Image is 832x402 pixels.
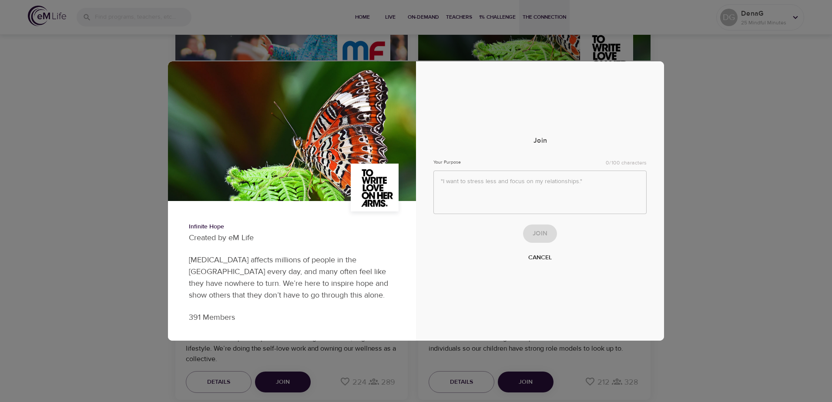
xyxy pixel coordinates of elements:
p: [MEDICAL_DATA] affects millions of people in the [GEOGRAPHIC_DATA] every day, and many often feel... [189,254,395,301]
p: 391 Members [189,312,395,323]
label: Your Purpose [433,160,461,165]
p: Created by eM Life [189,232,395,244]
button: Cancel [525,250,555,266]
h6: Infinite Hope [189,222,395,231]
span: Cancel [528,252,552,263]
div: 0/100 characters [606,159,647,167]
h5: Join [533,136,547,145]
